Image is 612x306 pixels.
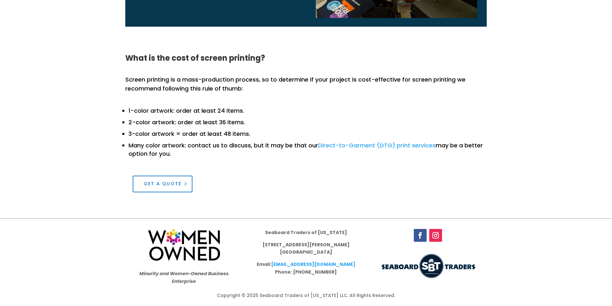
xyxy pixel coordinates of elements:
img: women-owned-logo [148,229,220,261]
li: 1-color artwork: order at least 24 items. [129,103,487,115]
a: [EMAIL_ADDRESS][DOMAIN_NAME] [271,261,355,267]
p: Screen printing is a mass-production process, so to determine if your project is cost-effective f... [125,75,487,94]
a: Follow on Instagram [429,229,442,242]
li: 3-color artwork = order at least 48 items. [129,127,487,138]
li: Many color artwork: contact us to discuss, but it may be that our may be a better option for you. [129,138,487,158]
p: Minority and Women-Owned Business Enterprise [133,270,235,285]
img: LOGO-use-300x75 [380,254,476,278]
h3: What is the cost of screen printing? [125,54,487,65]
p: Seaboard Traders of [US_STATE] [254,229,357,241]
a: Follow on Facebook [414,229,427,242]
p: [STREET_ADDRESS][PERSON_NAME] [GEOGRAPHIC_DATA] [254,241,357,261]
a: Get a Quote [133,176,192,192]
a: Direct-to-Garment (DTG) print services [318,141,436,149]
li: 2-color artwork: order at least 36 items. [129,115,487,127]
p: Email: Phone: [PHONE_NUMBER] [254,261,357,276]
div: Copyright © 2025 Seaboard Traders of [US_STATE] LLC. All Rights Reserved. [133,292,480,300]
